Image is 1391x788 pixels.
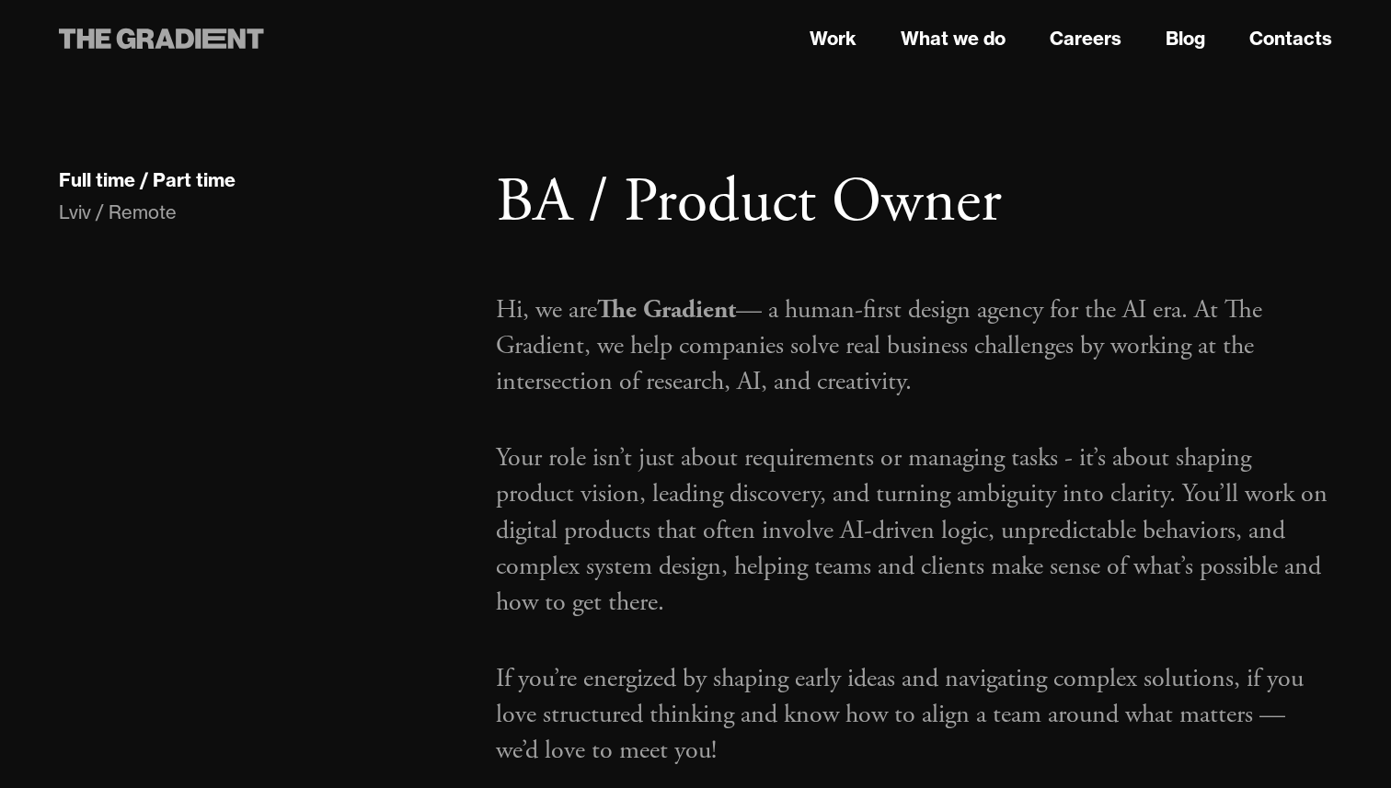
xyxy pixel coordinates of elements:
a: Blog [1166,25,1205,52]
div: Full time / Part time [59,168,236,192]
p: Hi, we are — a human-first design agency for the AI era. At The Gradient, we help companies solve... [496,292,1332,401]
a: Work [810,25,856,52]
div: Lviv / Remote [59,200,459,225]
a: Careers [1050,25,1121,52]
p: If you’re energized by shaping early ideas and navigating complex solutions, if you love structur... [496,661,1332,770]
a: Contacts [1249,25,1332,52]
a: What we do [901,25,1006,52]
p: Your role isn’t just about requirements or managing tasks - it’s about shaping product vision, le... [496,440,1332,621]
h1: BA / Product Owner [496,166,1332,241]
strong: The Gradient [597,293,736,326]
